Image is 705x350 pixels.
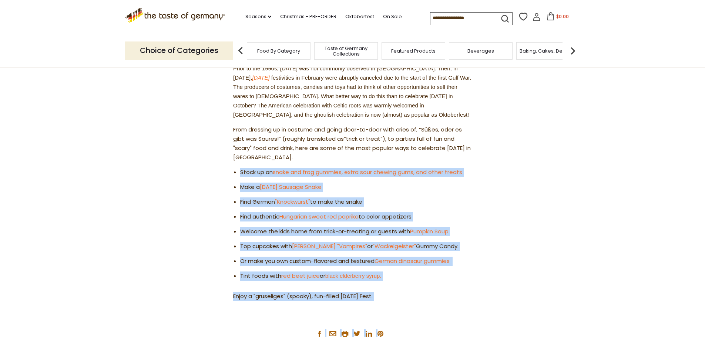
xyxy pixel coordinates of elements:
a: Pumpkin Soup [410,227,449,235]
em: [DATE] [252,74,269,81]
a: On Sale [383,13,402,21]
a: Christmas - PRE-ORDER [280,13,336,21]
a: Featured Products [391,48,436,54]
a: Taste of Germany Collections [316,46,376,57]
a: German dinosaur gummies [375,257,450,265]
a: Beverages [467,48,494,54]
a: [PERSON_NAME] "Vampires" [292,242,367,250]
img: previous arrow [233,43,248,58]
a: black elderberry syrup. [325,273,382,279]
span: $0.00 [556,13,569,20]
li: Find German to make the snake [240,197,472,207]
a: [DATE] [252,74,271,81]
img: next arrow [565,43,580,58]
li: Top cupcakes with or Gummy Candy. [240,242,472,251]
a: "Knockwurst" [275,198,310,206]
a: [DATE] Sausage Snake [260,183,322,191]
button: $0.00 [542,12,574,23]
li: Or make you own custom-flavored and textured [240,257,472,266]
a: Food By Category [257,48,300,54]
p: Choice of Categories [125,41,233,60]
a: Seasons [245,13,271,21]
a: "Wackelgeister" [373,242,416,250]
a: Baking, Cakes, Desserts [520,48,577,54]
a: red beet juice [281,272,320,280]
li: Make a [240,183,472,192]
li: Stock up on [240,168,472,177]
a: Oktoberfest [345,13,374,21]
li: Find authentic to color appetizers [240,212,472,221]
li: Tint foods with or [240,271,472,281]
p: From dressing up in costume and going door-to-door with cries of, “Süßes, oder es gibt was Saures... [233,125,472,162]
li: Welcome the kids home from trick-or-treating or guests with [240,227,472,236]
a: snake and frog gummies, extra sour chewing gums, and other treats [273,168,462,176]
p: Enjoy a "gruseliges" (spooky), fun-filled [DATE] Fest. [233,292,472,301]
a: Hungarian sweet red paprika [279,213,359,220]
